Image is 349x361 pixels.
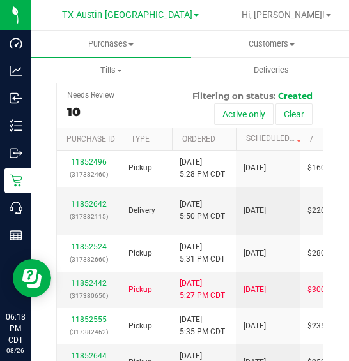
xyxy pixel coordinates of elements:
span: [DATE] 5:50 PM CDT [180,198,225,223]
inline-svg: Retail [10,174,22,187]
a: Type [131,135,150,144]
a: Amount [310,135,342,144]
span: Pickup [128,162,152,174]
a: 11852644 [71,351,107,360]
span: $220.00 [307,205,336,217]
span: Deliveries [237,64,306,76]
inline-svg: Inbound [10,92,22,105]
div: 10 [67,105,114,119]
p: 08/26 [6,346,25,355]
span: $160.00 [307,162,336,174]
button: Clear [275,103,313,125]
span: [DATE] [244,247,266,260]
p: (317382115) [65,210,113,223]
span: [DATE] [244,320,266,332]
a: 11852524 [71,242,107,251]
span: [DATE] 5:31 PM CDT [180,241,225,265]
span: [DATE] [244,162,266,174]
span: Pickup [128,320,152,332]
inline-svg: Outbound [10,147,22,159]
inline-svg: Inventory [10,119,22,132]
span: TX Austin [GEOGRAPHIC_DATA] [62,10,192,20]
p: (317380650) [65,290,113,302]
p: (317382460) [65,168,113,180]
a: 11852496 [71,158,107,166]
span: $300.00 [307,284,336,296]
span: Created [278,91,313,101]
span: [DATE] [244,205,266,217]
span: [DATE] 5:35 PM CDT [180,314,225,338]
span: Filtering on status: [192,91,275,101]
p: 06:18 PM CDT [6,311,25,346]
a: 11852555 [71,315,107,324]
span: Tills [31,64,190,76]
span: Pickup [128,284,152,296]
div: Needs Review [67,91,114,99]
span: Pickup [128,247,152,260]
a: Purchases [31,31,191,57]
p: (317382462) [65,326,113,338]
span: [DATE] 5:27 PM CDT [180,277,225,302]
button: Active only [214,103,274,125]
iframe: Resource center [13,259,51,297]
inline-svg: Analytics [10,64,22,77]
span: [DATE] 5:28 PM CDT [180,156,225,180]
a: Scheduled [246,134,304,143]
a: Tills [31,57,191,84]
a: Purchase ID [66,135,115,144]
span: $280.00 [307,247,336,260]
span: Hi, [PERSON_NAME]! [242,10,325,20]
p: (317382660) [65,253,113,265]
span: Delivery [128,205,155,217]
span: [DATE] [244,284,266,296]
a: 11852442 [71,279,107,288]
inline-svg: Call Center [10,202,22,214]
a: 11852642 [71,200,107,209]
inline-svg: Dashboard [10,37,22,50]
span: Purchases [31,38,191,50]
span: $235.00 [307,320,336,332]
inline-svg: Reports [10,229,22,242]
a: Ordered [182,135,215,144]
